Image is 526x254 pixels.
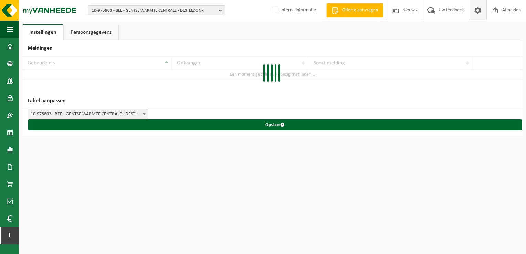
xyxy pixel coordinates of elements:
h2: Label aanpassen [22,93,523,109]
a: Offerte aanvragen [326,3,383,17]
h2: Meldingen [22,40,523,56]
button: Opslaan [28,119,522,130]
label: Interne informatie [271,5,316,15]
span: I [7,227,12,244]
a: Instellingen [22,24,63,40]
span: 10-975803 - BEE - GENTSE WARMTE CENTRALE - DESTELDONK [92,6,216,16]
a: Persoonsgegevens [64,24,118,40]
span: 10-975803 - BEE - GENTSE WARMTE CENTRALE - DESTELDONK [28,109,148,119]
span: Offerte aanvragen [340,7,380,14]
button: 10-975803 - BEE - GENTSE WARMTE CENTRALE - DESTELDONK [88,5,225,15]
